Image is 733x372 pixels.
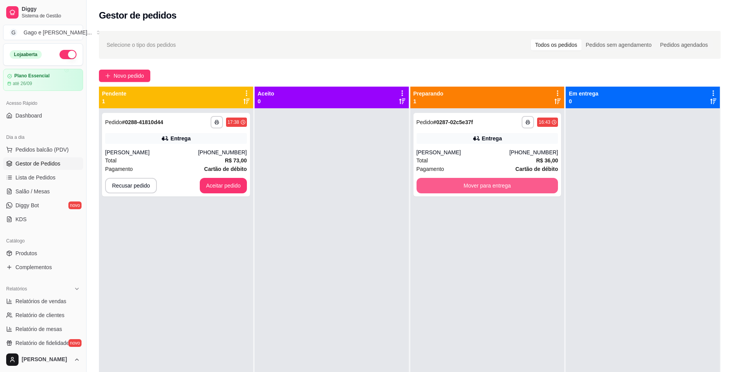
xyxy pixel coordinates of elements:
div: 17:38 [228,119,239,125]
span: Relatório de mesas [15,325,62,333]
button: Select a team [3,25,83,40]
span: Pagamento [417,165,444,173]
span: Diggy [22,6,80,13]
a: Produtos [3,247,83,259]
div: 16:43 [539,119,550,125]
div: Pedidos sem agendamento [582,39,656,50]
a: Relatório de clientes [3,309,83,321]
div: Pedidos agendados [656,39,712,50]
a: DiggySistema de Gestão [3,3,83,22]
span: Relatórios [6,286,27,292]
button: Recusar pedido [105,178,157,193]
div: Loja aberta [10,50,42,59]
div: Gago e [PERSON_NAME] ... [24,29,92,36]
div: Acesso Rápido [3,97,83,109]
a: Relatório de fidelidadenovo [3,337,83,349]
span: Selecione o tipo dos pedidos [107,41,176,49]
div: Todos os pedidos [531,39,582,50]
p: Aceito [258,90,274,97]
p: 1 [102,97,126,105]
span: Pedido [105,119,122,125]
span: Sistema de Gestão [22,13,80,19]
article: Plano Essencial [14,73,49,79]
a: Salão / Mesas [3,185,83,198]
a: Complementos [3,261,83,273]
a: Lista de Pedidos [3,171,83,184]
span: Relatório de clientes [15,311,65,319]
p: Em entrega [569,90,598,97]
a: Gestor de Pedidos [3,157,83,170]
div: Entrega [482,135,502,142]
span: Produtos [15,249,37,257]
div: Dia a dia [3,131,83,143]
div: Entrega [170,135,190,142]
strong: Cartão de débito [515,166,558,172]
button: [PERSON_NAME] [3,350,83,369]
span: Diggy Bot [15,201,39,209]
span: Lista de Pedidos [15,174,56,181]
a: Dashboard [3,109,83,122]
a: KDS [3,213,83,225]
span: Dashboard [15,112,42,119]
span: KDS [15,215,27,223]
button: Pedidos balcão (PDV) [3,143,83,156]
strong: # 0288-41810d44 [122,119,163,125]
h2: Gestor de pedidos [99,9,177,22]
article: até 26/09 [13,80,32,87]
span: Pedido [417,119,434,125]
span: Salão / Mesas [15,188,50,195]
a: Plano Essencialaté 26/09 [3,69,83,91]
div: Catálogo [3,235,83,247]
span: Complementos [15,263,52,271]
span: Relatório de fidelidade [15,339,69,347]
span: [PERSON_NAME] [22,356,71,363]
div: [PERSON_NAME] [105,148,198,156]
span: Gestor de Pedidos [15,160,60,167]
strong: Cartão de débito [204,166,247,172]
div: [PHONE_NUMBER] [198,148,247,156]
p: Preparando [413,90,444,97]
span: Relatórios de vendas [15,297,66,305]
button: Aceitar pedido [200,178,247,193]
a: Relatórios de vendas [3,295,83,307]
div: [PHONE_NUMBER] [509,148,558,156]
p: 0 [569,97,598,105]
button: Alterar Status [60,50,77,59]
strong: R$ 36,00 [536,157,558,164]
span: Total [417,156,428,165]
span: plus [105,73,111,78]
p: 0 [258,97,274,105]
a: Relatório de mesas [3,323,83,335]
button: Novo pedido [99,70,150,82]
strong: # 0287-02c5e37f [433,119,473,125]
button: Mover para entrega [417,178,558,193]
span: Novo pedido [114,72,144,80]
span: G [10,29,17,36]
p: 1 [413,97,444,105]
strong: R$ 73,00 [225,157,247,164]
p: Pendente [102,90,126,97]
span: Total [105,156,117,165]
a: Diggy Botnovo [3,199,83,212]
div: [PERSON_NAME] [417,148,510,156]
span: Pedidos balcão (PDV) [15,146,69,154]
span: Pagamento [105,165,133,173]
